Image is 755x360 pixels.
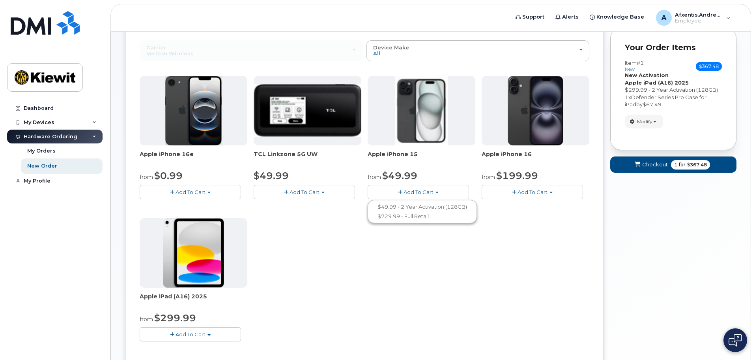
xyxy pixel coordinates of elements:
div: Apple iPhone 15 [368,150,475,166]
strong: New Activation [625,72,669,78]
button: Modify [625,115,663,128]
span: Add To Cart [404,189,434,195]
span: Afxentis.Andreou [675,11,722,18]
small: from [482,173,495,181]
div: Apple iPad (A16) 2025 [140,292,247,308]
span: $67.49 [643,101,662,107]
a: $729.99 - Full Retail [370,211,475,221]
span: A [662,13,666,23]
span: Device Make [373,44,409,51]
span: Add To Cart [176,189,206,195]
img: ipad_11.png [163,218,224,288]
img: iphone15.jpg [395,76,448,145]
button: Device Make All [366,40,589,61]
span: Add To Cart [290,189,320,195]
div: Apple iPhone 16 [482,150,589,166]
a: Support [510,9,550,25]
div: Apple iPhone 16e [140,150,247,166]
button: Add To Cart [368,185,469,199]
div: TCL Linkzone 5G UW [254,150,361,166]
span: All [373,50,380,57]
span: Employee [675,18,722,24]
img: iphone_16_plus.png [508,76,563,145]
span: for [677,161,687,168]
div: Afxentis.Andreou [650,10,736,26]
span: 1 [625,94,628,100]
span: $0.99 [154,170,183,181]
h3: Item [625,60,644,72]
button: Add To Cart [254,185,355,199]
small: from [140,173,153,181]
a: Knowledge Base [584,9,650,25]
button: Add To Cart [482,185,583,199]
div: $299.99 - 2 Year Activation (128GB) [625,86,722,94]
small: new [625,66,635,72]
span: $367.48 [696,62,722,71]
span: $299.99 [154,312,196,324]
span: 1 [674,161,677,168]
span: $49.99 [382,170,417,181]
span: Knowledge Base [596,13,644,21]
button: Checkout 1 for $367.48 [610,156,736,173]
a: $49.99 - 2 Year Activation (128GB) [370,202,475,212]
span: $49.99 [254,170,289,181]
span: $199.99 [496,170,538,181]
img: iphone16e.png [165,76,222,145]
a: Alerts [550,9,584,25]
small: from [368,173,381,181]
span: Add To Cart [518,189,548,195]
div: x by [625,94,722,108]
span: Modify [637,118,652,125]
span: Defender Series Pro Case for iPad [625,94,706,108]
span: Alerts [562,13,579,21]
span: #1 [637,60,644,66]
button: Add To Cart [140,185,241,199]
img: Open chat [729,334,742,347]
small: from [140,316,153,323]
strong: Apple iPad (A16) 2025 [625,79,689,86]
button: Add To Cart [140,327,241,341]
p: Your Order Items [625,42,722,53]
span: Add To Cart [176,331,206,337]
img: linkzone5g.png [254,84,361,136]
span: $367.48 [687,161,707,168]
span: Support [522,13,544,21]
span: Checkout [642,161,668,168]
